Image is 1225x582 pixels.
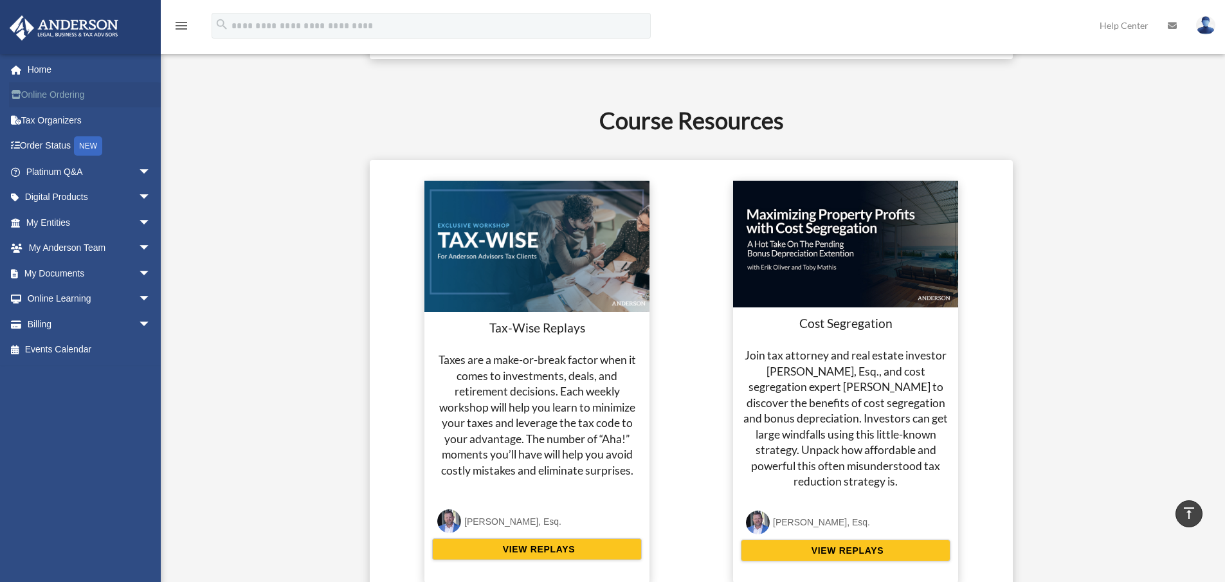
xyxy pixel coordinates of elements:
img: taxwise-replay.png [424,181,649,312]
img: cost-seg-update.jpg [733,181,958,307]
button: VIEW REPLAYS [432,538,642,560]
a: Online Ordering [9,82,170,108]
span: VIEW REPLAYS [499,543,575,556]
h4: Taxes are a make-or-break factor when it comes to investments, deals, and retirement decisions. E... [432,352,642,478]
h3: Tax-Wise Replays [432,320,642,337]
a: Billingarrow_drop_down [9,311,170,337]
a: Online Learningarrow_drop_down [9,286,170,312]
span: arrow_drop_down [138,311,164,338]
img: Anderson Advisors Platinum Portal [6,15,122,41]
a: Events Calendar [9,337,170,363]
img: Toby-circle-head.png [746,511,770,534]
img: Toby-circle-head.png [437,509,461,533]
i: vertical_align_top [1181,505,1197,521]
span: arrow_drop_down [138,235,164,262]
a: vertical_align_top [1175,500,1202,527]
button: VIEW REPLAYS [741,540,950,561]
span: arrow_drop_down [138,185,164,211]
span: arrow_drop_down [138,286,164,313]
h3: Cost Segregation [741,315,950,332]
i: search [215,17,229,32]
a: Tax Organizers [9,107,170,133]
a: Order StatusNEW [9,133,170,159]
span: arrow_drop_down [138,260,164,287]
div: NEW [74,136,102,156]
a: menu [174,23,189,33]
span: VIEW REPLAYS [808,544,884,557]
h2: Course Resources [219,104,1165,136]
span: arrow_drop_down [138,210,164,236]
img: User Pic [1196,16,1215,35]
h4: Join tax attorney and real estate investor [PERSON_NAME], Esq., and cost segregation expert [PERS... [741,348,950,490]
a: My Entitiesarrow_drop_down [9,210,170,235]
a: Digital Productsarrow_drop_down [9,185,170,210]
a: Platinum Q&Aarrow_drop_down [9,159,170,185]
div: [PERSON_NAME], Esq. [464,514,561,530]
a: Home [9,57,170,82]
a: My Anderson Teamarrow_drop_down [9,235,170,261]
span: arrow_drop_down [138,159,164,185]
i: menu [174,18,189,33]
div: [PERSON_NAME], Esq. [773,514,870,531]
a: My Documentsarrow_drop_down [9,260,170,286]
